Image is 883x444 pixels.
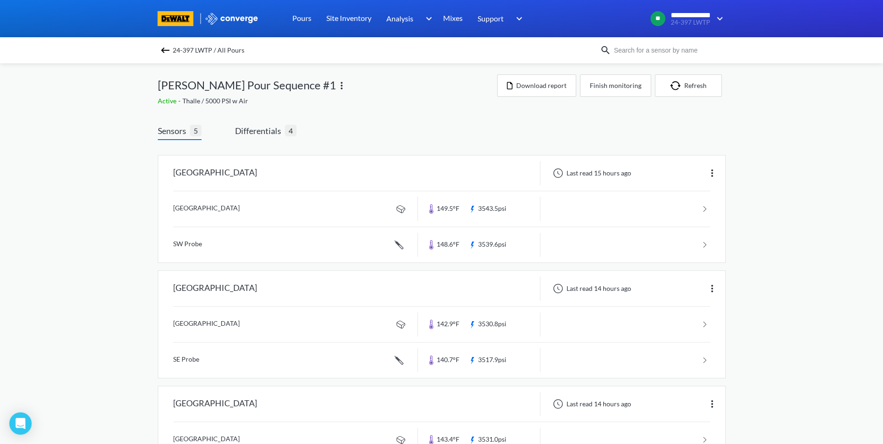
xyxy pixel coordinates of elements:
[158,11,205,26] a: branding logo
[160,45,171,56] img: backspace.svg
[510,13,525,24] img: downArrow.svg
[611,45,724,55] input: Search for a sensor by name
[173,161,257,185] div: [GEOGRAPHIC_DATA]
[707,283,718,294] img: more.svg
[205,13,259,25] img: logo_ewhite.svg
[173,276,257,301] div: [GEOGRAPHIC_DATA]
[173,392,257,416] div: [GEOGRAPHIC_DATA]
[580,74,651,97] button: Finish monitoring
[178,97,182,105] span: -
[497,74,576,97] button: Download report
[336,80,347,91] img: more.svg
[173,44,244,57] span: 24-397 LWTP / All Pours
[158,11,194,26] img: branding logo
[190,125,202,136] span: 5
[285,125,297,136] span: 4
[386,13,413,24] span: Analysis
[548,283,634,294] div: Last read 14 hours ago
[670,81,684,90] img: icon-refresh.svg
[707,398,718,410] img: more.svg
[655,74,722,97] button: Refresh
[711,13,726,24] img: downArrow.svg
[158,76,336,94] span: [PERSON_NAME] Pour Sequence #1
[507,82,512,89] img: icon-file.svg
[548,168,634,179] div: Last read 15 hours ago
[158,124,190,137] span: Sensors
[420,13,435,24] img: downArrow.svg
[671,19,711,26] span: 24-397 LWTP
[478,13,504,24] span: Support
[600,45,611,56] img: icon-search.svg
[9,412,32,435] div: Open Intercom Messenger
[235,124,285,137] span: Differentials
[158,96,497,106] div: Thalle / 5000 PSI w Air
[548,398,634,410] div: Last read 14 hours ago
[158,97,178,105] span: Active
[707,168,718,179] img: more.svg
